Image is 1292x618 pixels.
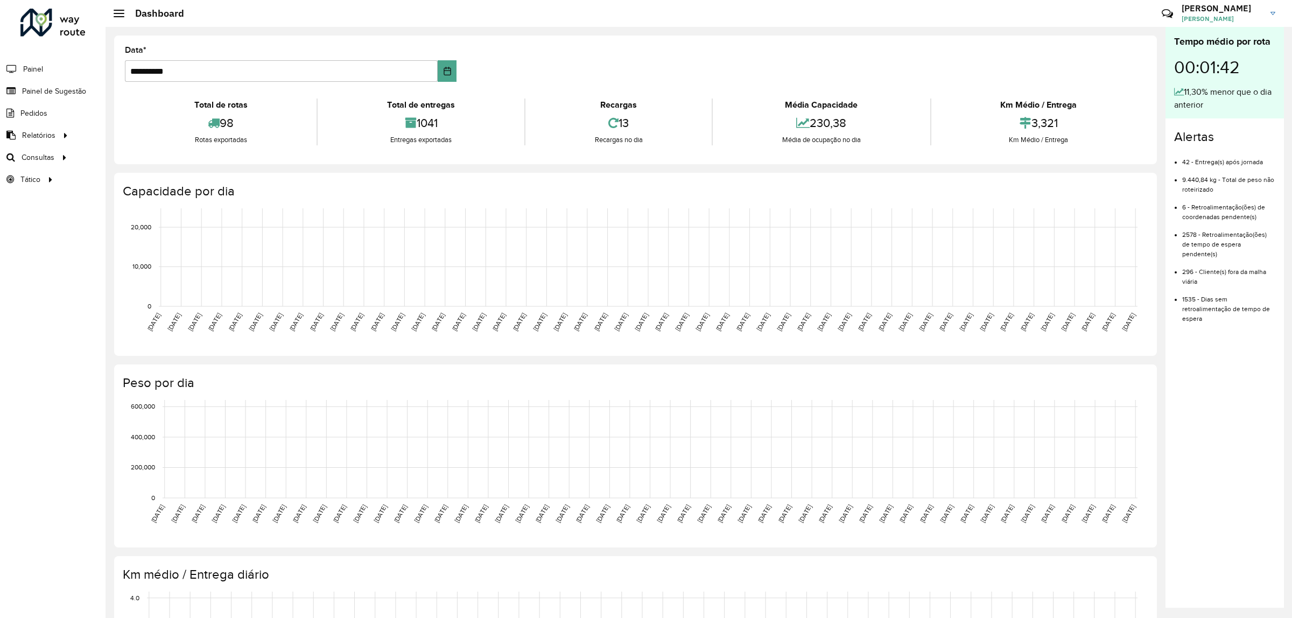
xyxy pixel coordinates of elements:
[694,312,710,332] text: [DATE]
[898,503,914,524] text: [DATE]
[939,503,954,524] text: [DATE]
[123,375,1146,391] h4: Peso por dia
[1040,503,1055,524] text: [DATE]
[654,312,669,332] text: [DATE]
[528,135,709,145] div: Recargas no dia
[999,312,1014,332] text: [DATE]
[1060,503,1076,524] text: [DATE]
[166,312,182,332] text: [DATE]
[959,503,974,524] text: [DATE]
[817,503,833,524] text: [DATE]
[231,503,247,524] text: [DATE]
[308,312,324,332] text: [DATE]
[736,503,752,524] text: [DATE]
[572,312,588,332] text: [DATE]
[22,130,55,141] span: Relatórios
[131,223,151,230] text: 20,000
[593,312,608,332] text: [DATE]
[251,503,266,524] text: [DATE]
[1182,259,1275,286] li: 296 - Cliente(s) fora da malha viária
[838,503,853,524] text: [DATE]
[131,464,155,471] text: 200,000
[369,312,385,332] text: [DATE]
[528,111,709,135] div: 13
[858,503,873,524] text: [DATE]
[715,99,927,111] div: Média Capacidade
[132,263,151,270] text: 10,000
[248,312,263,332] text: [DATE]
[958,312,974,332] text: [DATE]
[674,312,690,332] text: [DATE]
[918,503,934,524] text: [DATE]
[190,503,206,524] text: [DATE]
[187,312,202,332] text: [DATE]
[897,312,913,332] text: [DATE]
[332,503,347,524] text: [DATE]
[1019,312,1035,332] text: [DATE]
[128,111,314,135] div: 98
[511,312,527,332] text: [DATE]
[552,312,568,332] text: [DATE]
[1080,312,1096,332] text: [DATE]
[514,503,530,524] text: [DATE]
[1182,3,1262,13] h3: [PERSON_NAME]
[716,503,732,524] text: [DATE]
[714,312,730,332] text: [DATE]
[934,135,1143,145] div: Km Médio / Entrega
[131,403,155,410] text: 600,000
[656,503,671,524] text: [DATE]
[1182,222,1275,259] li: 2578 - Retroalimentação(ões) de tempo de espera pendente(s)
[451,312,466,332] text: [DATE]
[756,503,772,524] text: [DATE]
[615,503,630,524] text: [DATE]
[696,503,712,524] text: [DATE]
[1040,312,1055,332] text: [DATE]
[878,503,894,524] text: [DATE]
[1182,149,1275,167] li: 42 - Entrega(s) após jornada
[1121,503,1136,524] text: [DATE]
[534,503,550,524] text: [DATE]
[1182,194,1275,222] li: 6 - Retroalimentação(ões) de coordenadas pendente(s)
[1174,49,1275,86] div: 00:01:42
[131,433,155,440] text: 400,000
[20,108,47,119] span: Pedidos
[796,312,811,332] text: [DATE]
[613,312,629,332] text: [DATE]
[124,8,184,19] h2: Dashboard
[755,312,771,332] text: [DATE]
[1182,286,1275,324] li: 1535 - Dias sem retroalimentação de tempo de espera
[150,503,165,524] text: [DATE]
[979,503,995,524] text: [DATE]
[1182,14,1262,24] span: [PERSON_NAME]
[471,312,487,332] text: [DATE]
[453,503,469,524] text: [DATE]
[320,135,521,145] div: Entregas exportadas
[433,503,448,524] text: [DATE]
[837,312,852,332] text: [DATE]
[349,312,364,332] text: [DATE]
[329,312,345,332] text: [DATE]
[151,494,155,501] text: 0
[877,312,893,332] text: [DATE]
[775,312,791,332] text: [DATE]
[352,503,368,524] text: [DATE]
[735,312,750,332] text: [DATE]
[271,503,287,524] text: [DATE]
[491,312,507,332] text: [DATE]
[227,312,243,332] text: [DATE]
[123,567,1146,582] h4: Km médio / Entrega diário
[574,503,590,524] text: [DATE]
[554,503,570,524] text: [DATE]
[438,60,457,82] button: Choose Date
[934,99,1143,111] div: Km Médio / Entrega
[999,503,1015,524] text: [DATE]
[1060,312,1076,332] text: [DATE]
[1100,312,1116,332] text: [DATE]
[1156,2,1179,25] a: Contato Rápido
[146,312,161,332] text: [DATE]
[22,152,54,163] span: Consultas
[392,503,408,524] text: [DATE]
[676,503,691,524] text: [DATE]
[291,503,307,524] text: [DATE]
[1182,167,1275,194] li: 9.440,84 kg - Total de peso não roteirizado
